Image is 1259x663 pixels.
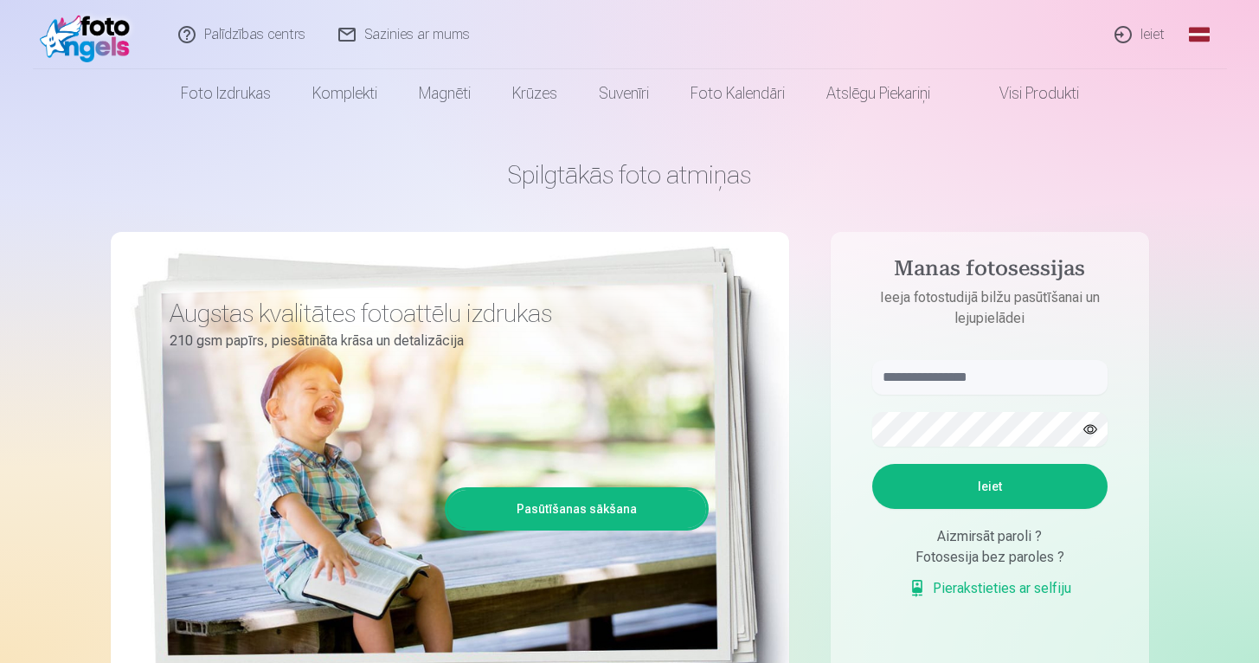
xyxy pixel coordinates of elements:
img: /fa1 [40,7,139,62]
a: Visi produkti [951,69,1100,118]
a: Pasūtīšanas sākšana [447,490,706,528]
a: Komplekti [292,69,398,118]
h4: Manas fotosessijas [855,256,1125,287]
a: Foto kalendāri [670,69,806,118]
h3: Augstas kvalitātes fotoattēlu izdrukas [170,298,696,329]
a: Krūzes [491,69,578,118]
a: Suvenīri [578,69,670,118]
a: Pierakstieties ar selfiju [909,578,1071,599]
p: Ieeja fotostudijā bilžu pasūtīšanai un lejupielādei [855,287,1125,329]
a: Magnēti [398,69,491,118]
div: Aizmirsāt paroli ? [872,526,1108,547]
button: Ieiet [872,464,1108,509]
h1: Spilgtākās foto atmiņas [111,159,1149,190]
a: Atslēgu piekariņi [806,69,951,118]
a: Foto izdrukas [160,69,292,118]
p: 210 gsm papīrs, piesātināta krāsa un detalizācija [170,329,696,353]
div: Fotosesija bez paroles ? [872,547,1108,568]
